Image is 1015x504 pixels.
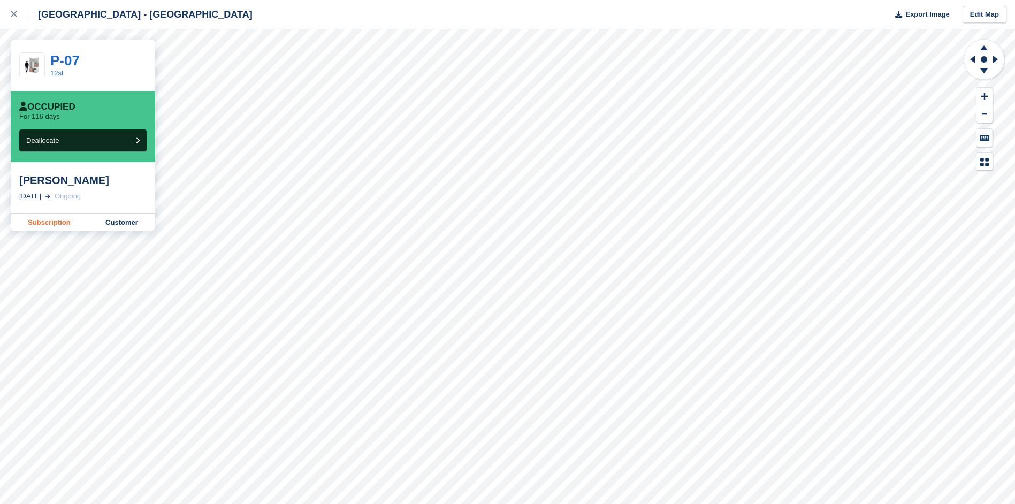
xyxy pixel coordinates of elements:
p: For 116 days [19,112,60,121]
button: Export Image [889,6,950,24]
a: Customer [88,214,155,231]
button: Zoom In [976,88,993,105]
a: Subscription [11,214,88,231]
a: 12sf [50,69,64,77]
div: [PERSON_NAME] [19,174,147,187]
span: Deallocate [26,136,59,144]
button: Map Legend [976,153,993,171]
button: Deallocate [19,129,147,151]
div: Ongoing [55,191,81,202]
img: 12-sqft-unit.jpg [20,56,44,75]
span: Export Image [905,9,949,20]
button: Zoom Out [976,105,993,123]
div: [DATE] [19,191,41,202]
div: [GEOGRAPHIC_DATA] - [GEOGRAPHIC_DATA] [28,8,253,21]
img: arrow-right-light-icn-cde0832a797a2874e46488d9cf13f60e5c3a73dbe684e267c42b8395dfbc2abf.svg [45,194,50,198]
a: Edit Map [963,6,1006,24]
button: Keyboard Shortcuts [976,129,993,147]
div: Occupied [19,102,75,112]
a: P-07 [50,52,80,68]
